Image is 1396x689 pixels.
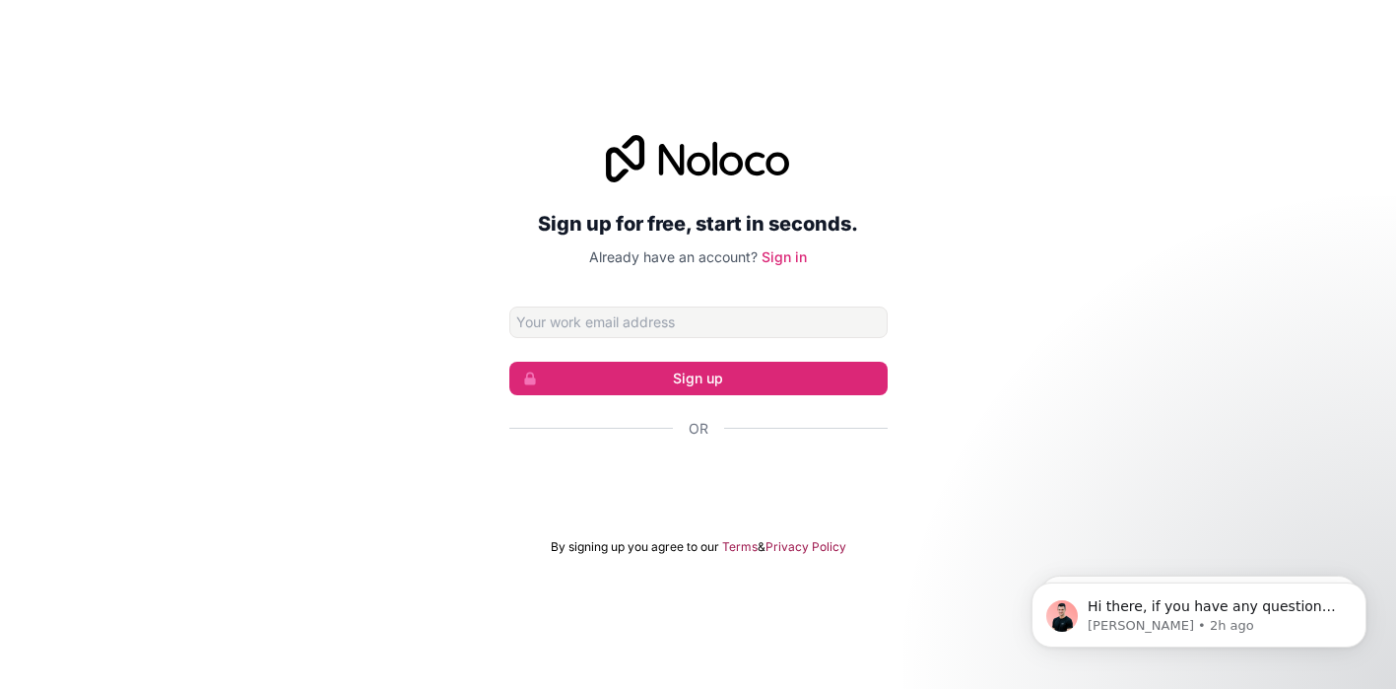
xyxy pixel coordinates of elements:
span: & [758,539,765,555]
span: By signing up you agree to our [551,539,719,555]
span: Or [689,419,708,439]
h2: Sign up for free, start in seconds. [509,206,888,241]
a: Privacy Policy [765,539,846,555]
a: Sign in [762,248,807,265]
a: Terms [722,539,758,555]
iframe: Sign in with Google Button [499,460,897,504]
iframe: Intercom notifications message [1002,541,1396,679]
button: Sign up [509,362,888,395]
input: Email address [509,307,888,338]
span: Already have an account? [589,248,758,265]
